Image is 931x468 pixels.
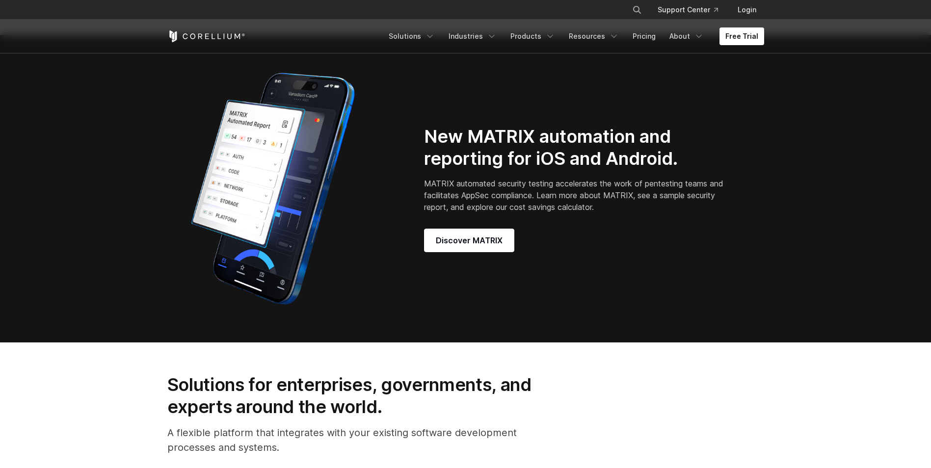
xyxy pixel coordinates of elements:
h2: Solutions for enterprises, governments, and experts around the world. [167,374,559,417]
div: Navigation Menu [383,27,764,45]
img: Corellium_MATRIX_Hero_1_1x [167,66,378,312]
a: About [664,27,710,45]
a: Discover MATRIX [424,229,514,252]
a: Products [505,27,561,45]
button: Search [628,1,646,19]
a: Corellium Home [167,30,245,42]
a: Login [730,1,764,19]
a: Support Center [650,1,726,19]
div: Navigation Menu [620,1,764,19]
a: Solutions [383,27,441,45]
p: MATRIX automated security testing accelerates the work of pentesting teams and facilitates AppSec... [424,178,727,213]
span: Discover MATRIX [436,234,503,246]
a: Industries [443,27,503,45]
a: Pricing [627,27,662,45]
h2: New MATRIX automation and reporting for iOS and Android. [424,126,727,170]
p: A flexible platform that integrates with your existing software development processes and systems. [167,425,559,455]
a: Resources [563,27,625,45]
a: Free Trial [719,27,764,45]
